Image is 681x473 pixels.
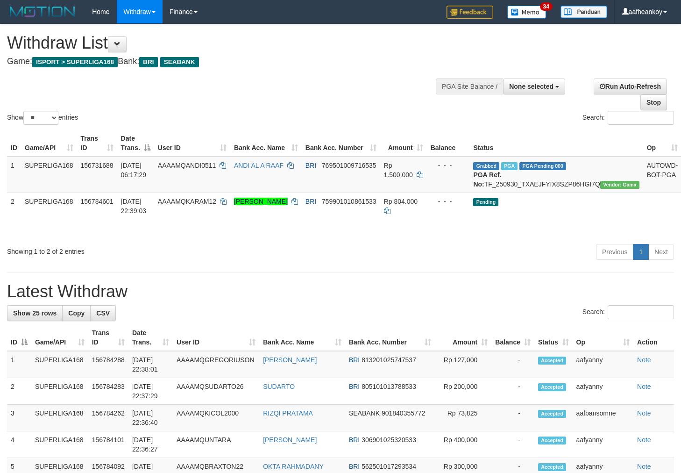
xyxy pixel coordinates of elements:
[582,305,674,319] label: Search:
[7,431,31,458] td: 4
[23,111,58,125] select: Showentries
[230,130,302,157] th: Bank Acc. Name: activate to sort column ascending
[31,405,88,431] td: SUPERLIGA168
[68,309,85,317] span: Copy
[121,198,147,215] span: [DATE] 22:39:03
[7,351,31,378] td: 1
[128,324,173,351] th: Date Trans.: activate to sort column ascending
[7,405,31,431] td: 3
[362,383,416,390] span: Copy 805101013788533 to clipboard
[128,405,173,431] td: [DATE] 22:36:40
[322,162,376,169] span: Copy 769501009716535 to clipboard
[435,405,492,431] td: Rp 73,825
[491,405,534,431] td: -
[88,405,128,431] td: 156784262
[77,130,117,157] th: Trans ID: activate to sort column ascending
[469,157,643,193] td: TF_250930_TXAEJFYIX8SZP86HGI7Q
[435,324,492,351] th: Amount: activate to sort column ascending
[534,324,573,351] th: Status: activate to sort column ascending
[436,79,503,94] div: PGA Site Balance /
[637,409,651,417] a: Note
[538,357,566,365] span: Accepted
[139,57,157,67] span: BRI
[305,162,316,169] span: BRI
[637,463,651,470] a: Note
[582,111,674,125] label: Search:
[427,130,470,157] th: Balance
[501,162,518,170] span: Marked by aafromsomean
[7,243,277,256] div: Showing 1 to 2 of 2 entries
[509,83,553,90] span: None selected
[519,162,566,170] span: PGA Pending
[349,436,360,444] span: BRI
[31,431,88,458] td: SUPERLIGA168
[633,324,674,351] th: Action
[128,431,173,458] td: [DATE] 22:36:27
[573,351,633,378] td: aafyanny
[349,383,360,390] span: BRI
[596,244,633,260] a: Previous
[234,198,288,205] a: [PERSON_NAME]
[62,305,91,321] a: Copy
[435,431,492,458] td: Rp 400,000
[7,193,21,240] td: 2
[81,198,113,205] span: 156784601
[7,111,78,125] label: Show entries
[491,378,534,405] td: -
[594,79,667,94] a: Run Auto-Refresh
[263,409,313,417] a: RIZQI PRATAMA
[491,431,534,458] td: -
[173,405,259,431] td: AAAAMQKICOL2000
[7,34,445,52] h1: Withdraw List
[362,436,416,444] span: Copy 306901025320533 to clipboard
[117,130,154,157] th: Date Trans.: activate to sort column descending
[158,162,216,169] span: AAAAMQANDI0511
[608,305,674,319] input: Search:
[362,463,416,470] span: Copy 562501017293534 to clipboard
[88,324,128,351] th: Trans ID: activate to sort column ascending
[7,378,31,405] td: 2
[263,383,295,390] a: SUDARTO
[538,410,566,418] span: Accepted
[128,378,173,405] td: [DATE] 22:37:29
[263,356,317,364] a: [PERSON_NAME]
[633,244,649,260] a: 1
[345,324,435,351] th: Bank Acc. Number: activate to sort column ascending
[648,244,674,260] a: Next
[31,324,88,351] th: Game/API: activate to sort column ascending
[322,198,376,205] span: Copy 759901010861533 to clipboard
[503,79,565,94] button: None selected
[540,2,553,11] span: 34
[21,193,77,240] td: SUPERLIGA168
[7,5,78,19] img: MOTION_logo.png
[173,431,259,458] td: AAAAMQUNTARA
[538,383,566,391] span: Accepted
[473,162,499,170] span: Grabbed
[90,305,116,321] a: CSV
[31,351,88,378] td: SUPERLIGA168
[435,351,492,378] td: Rp 127,000
[154,130,230,157] th: User ID: activate to sort column ascending
[435,378,492,405] td: Rp 200,000
[640,94,667,110] a: Stop
[7,130,21,157] th: ID
[7,57,445,66] h4: Game: Bank:
[158,198,216,205] span: AAAAMQKARAM12
[473,171,501,188] b: PGA Ref. No:
[81,162,113,169] span: 156731688
[507,6,546,19] img: Button%20Memo.svg
[349,463,360,470] span: BRI
[7,305,63,321] a: Show 25 rows
[380,130,427,157] th: Amount: activate to sort column ascending
[88,351,128,378] td: 156784288
[491,324,534,351] th: Balance: activate to sort column ascending
[13,309,57,317] span: Show 25 rows
[491,351,534,378] td: -
[637,356,651,364] a: Note
[7,324,31,351] th: ID: activate to sort column descending
[384,198,418,205] span: Rp 804.000
[538,463,566,471] span: Accepted
[173,324,259,351] th: User ID: activate to sort column ascending
[469,130,643,157] th: Status
[173,351,259,378] td: AAAAMQGREGORIUSON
